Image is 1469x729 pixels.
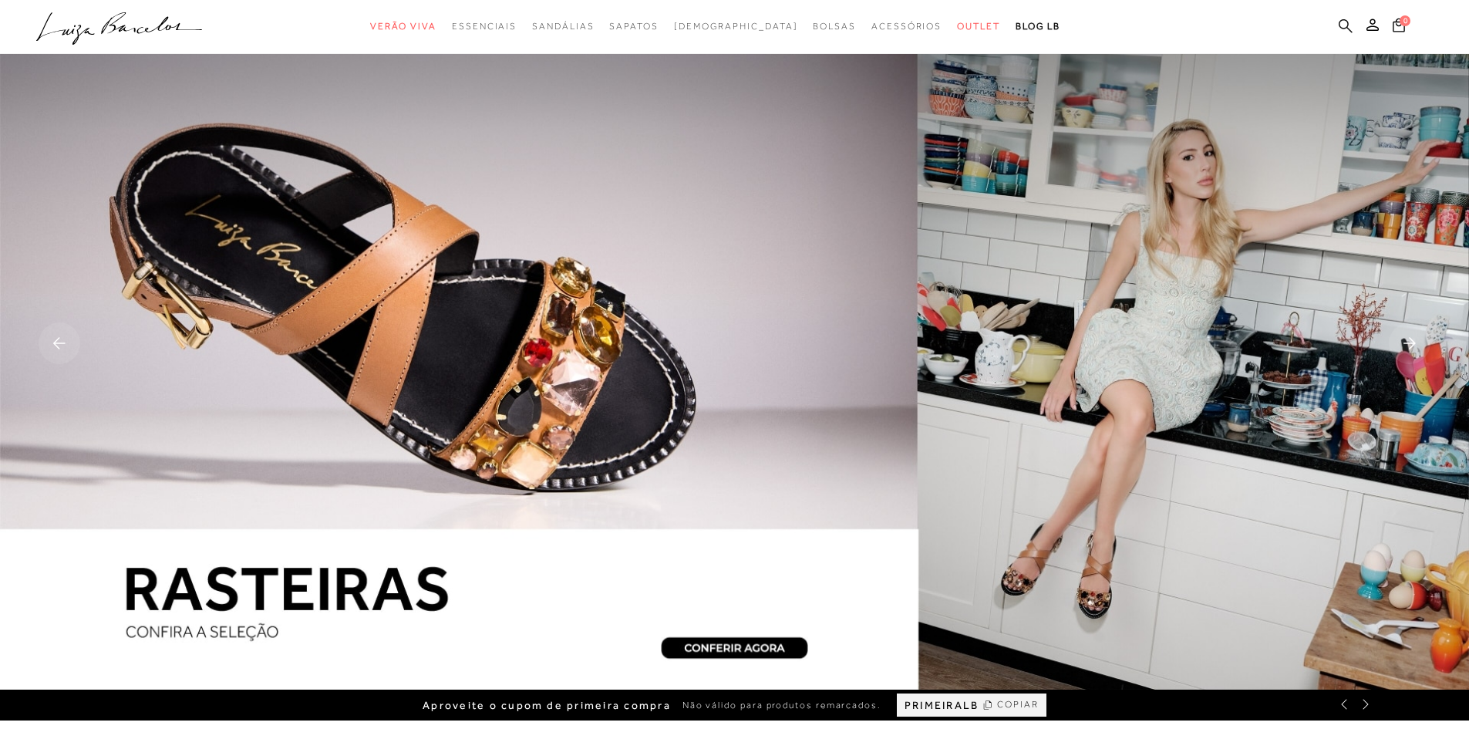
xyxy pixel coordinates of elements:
span: Não válido para produtos remarcados. [682,699,881,712]
a: BLOG LB [1016,12,1060,41]
span: 0 [1400,15,1410,26]
span: PRIMEIRALB [905,699,979,712]
span: Sapatos [609,21,658,32]
span: Sandálias [532,21,594,32]
span: [DEMOGRAPHIC_DATA] [674,21,798,32]
a: categoryNavScreenReaderText [813,12,856,41]
span: Bolsas [813,21,856,32]
a: noSubCategoriesText [674,12,798,41]
a: categoryNavScreenReaderText [532,12,594,41]
span: Acessórios [871,21,942,32]
span: BLOG LB [1016,21,1060,32]
span: Essenciais [452,21,517,32]
span: Outlet [957,21,1000,32]
span: COPIAR [997,697,1039,712]
span: Aproveite o cupom de primeira compra [423,699,671,712]
button: 0 [1388,17,1410,38]
a: categoryNavScreenReaderText [871,12,942,41]
a: categoryNavScreenReaderText [609,12,658,41]
a: categoryNavScreenReaderText [370,12,436,41]
a: categoryNavScreenReaderText [452,12,517,41]
span: Verão Viva [370,21,436,32]
a: categoryNavScreenReaderText [957,12,1000,41]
